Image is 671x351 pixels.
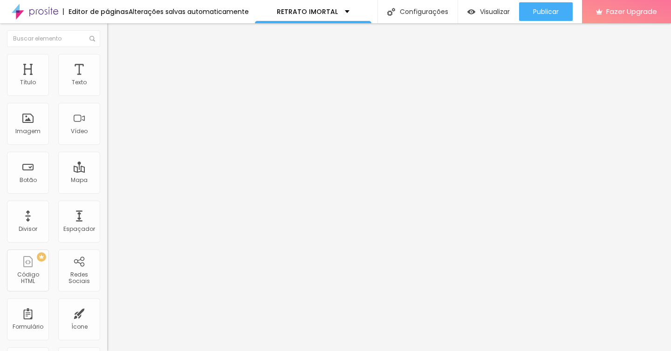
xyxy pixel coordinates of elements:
[533,8,559,15] span: Publicar
[606,7,657,15] span: Fazer Upgrade
[107,23,671,351] iframe: Editor
[72,79,87,86] div: Texto
[20,177,37,183] div: Botão
[20,79,36,86] div: Título
[71,128,88,135] div: Vídeo
[7,30,100,47] input: Buscar elemento
[387,8,395,16] img: Icone
[71,177,88,183] div: Mapa
[19,226,37,232] div: Divisor
[13,324,43,330] div: Formulário
[63,8,129,15] div: Editor de páginas
[15,128,41,135] div: Imagem
[467,8,475,16] img: view-1.svg
[9,271,46,285] div: Código HTML
[63,226,95,232] div: Espaçador
[458,2,519,21] button: Visualizar
[71,324,88,330] div: Ícone
[519,2,573,21] button: Publicar
[89,36,95,41] img: Icone
[61,271,97,285] div: Redes Sociais
[129,8,249,15] div: Alterações salvas automaticamente
[277,8,338,15] p: RETRATO IMORTAL
[480,8,510,15] span: Visualizar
